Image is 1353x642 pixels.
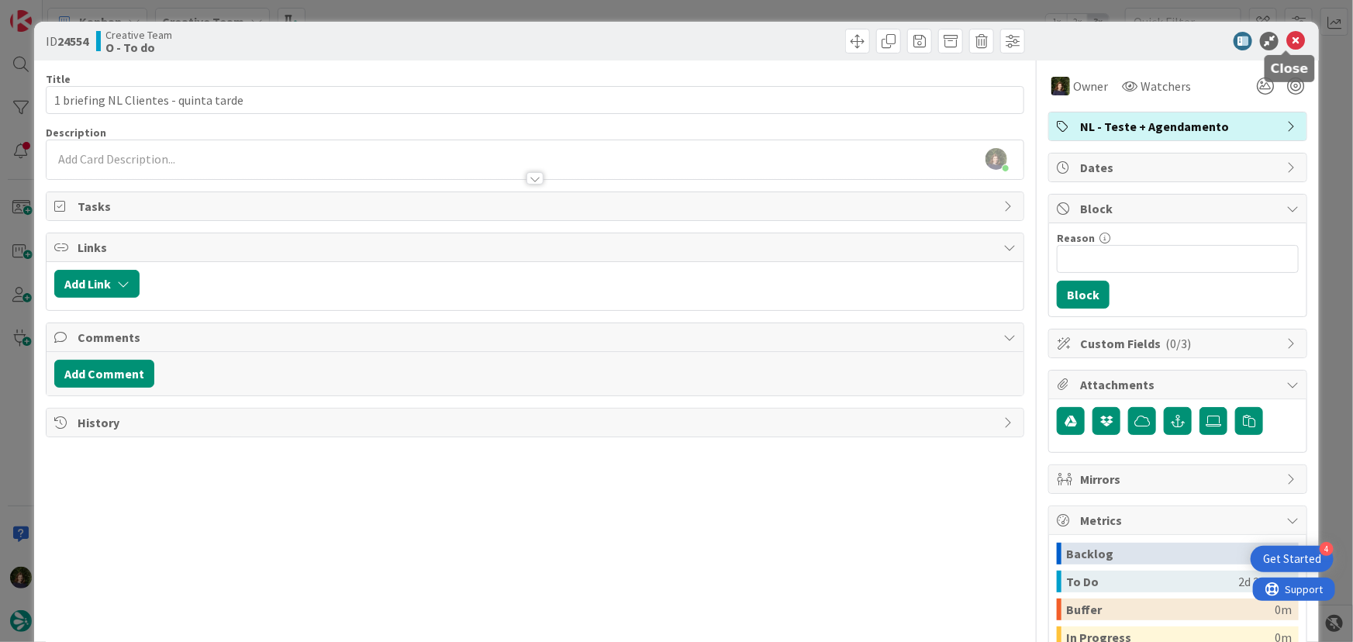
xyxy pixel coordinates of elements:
[1320,542,1334,556] div: 4
[1051,77,1070,95] img: MC
[1066,571,1238,592] div: To Do
[57,33,88,49] b: 24554
[1080,199,1279,218] span: Block
[985,148,1007,170] img: OSJL0tKbxWQXy8f5HcXbcaBiUxSzdGq2.jpg
[1057,231,1095,245] label: Reason
[1080,117,1279,136] span: NL - Teste + Agendamento
[33,2,71,21] span: Support
[46,126,106,140] span: Description
[1080,470,1279,488] span: Mirrors
[1275,599,1292,620] div: 0m
[78,328,996,347] span: Comments
[46,72,71,86] label: Title
[1073,77,1108,95] span: Owner
[1066,599,1275,620] div: Buffer
[1141,77,1191,95] span: Watchers
[1165,336,1191,351] span: ( 0/3 )
[1238,571,1292,592] div: 2d 2h 25m
[54,270,140,298] button: Add Link
[1080,334,1279,353] span: Custom Fields
[105,29,172,41] span: Creative Team
[78,197,996,216] span: Tasks
[46,86,1025,114] input: type card name here...
[105,41,172,53] b: O - To do
[1263,551,1321,567] div: Get Started
[1080,511,1279,530] span: Metrics
[1251,546,1334,572] div: Open Get Started checklist, remaining modules: 4
[54,360,154,388] button: Add Comment
[1080,375,1279,394] span: Attachments
[1057,281,1110,309] button: Block
[1271,61,1309,76] h5: Close
[1080,158,1279,177] span: Dates
[78,238,996,257] span: Links
[1275,543,1292,564] div: 0m
[1066,543,1275,564] div: Backlog
[78,413,996,432] span: History
[46,32,88,50] span: ID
